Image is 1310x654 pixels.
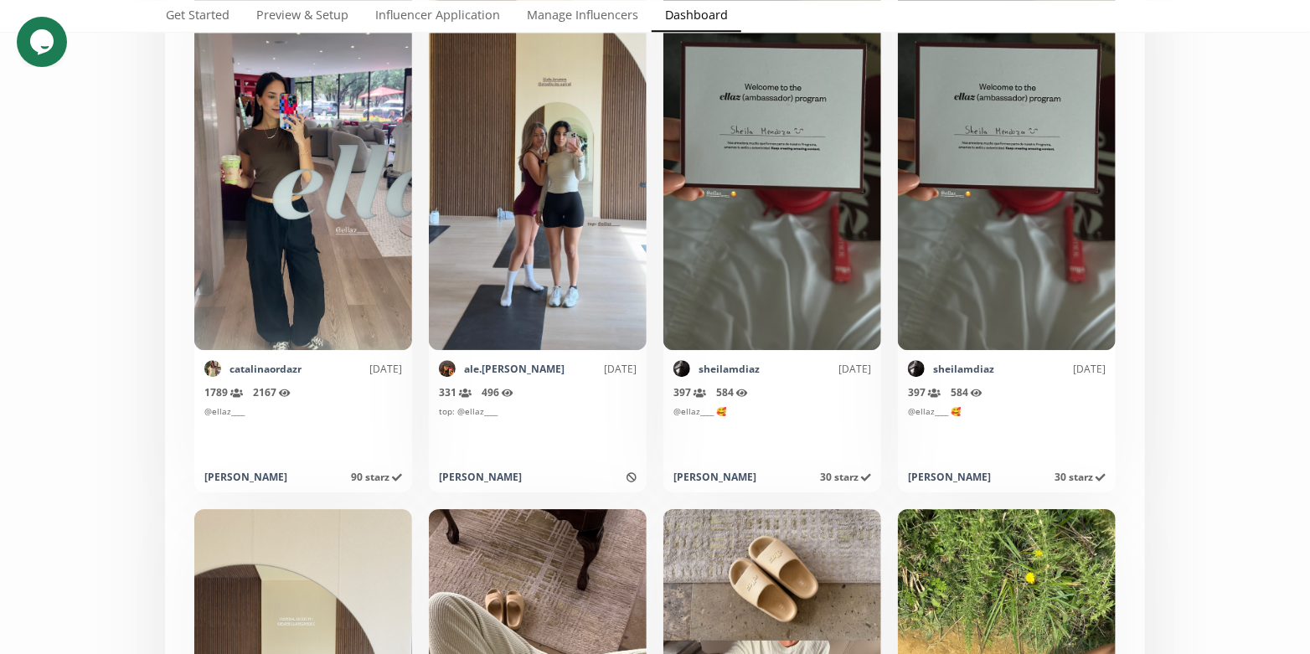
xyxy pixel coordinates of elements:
[933,362,994,376] a: sheilamdiaz
[230,362,302,376] a: catalinaordazr
[716,385,748,399] span: 584
[482,385,513,399] span: 496
[351,470,402,484] span: 90 starz
[565,362,637,376] div: [DATE]
[908,385,941,399] span: 397
[820,470,871,484] span: 30 starz
[17,17,70,67] iframe: chat widget
[951,385,982,399] span: 584
[1055,470,1106,484] span: 30 starz
[908,470,991,484] div: [PERSON_NAME]
[204,360,221,377] img: 546740278_18529273630004840_1254995780175124232_n.jpg
[439,470,522,484] div: [PERSON_NAME]
[673,385,706,399] span: 397
[253,385,291,399] span: 2167
[994,362,1106,376] div: [DATE]
[439,405,637,460] div: top: @ellaz____
[673,405,871,460] div: @ellaz____ 🥰
[699,362,760,376] a: sheilamdiaz
[673,470,756,484] div: [PERSON_NAME]
[439,385,472,399] span: 331
[204,470,287,484] div: [PERSON_NAME]
[908,360,925,377] img: 469724081_1120067099771860_6512031110989769709_n.jpg
[302,362,402,376] div: [DATE]
[908,405,1106,460] div: @ellaz____ 🥰
[673,360,690,377] img: 469724081_1120067099771860_6512031110989769709_n.jpg
[439,360,456,377] img: 465076473_907277064233405_1107634141844150138_n.jpg
[760,362,871,376] div: [DATE]
[204,385,243,399] span: 1789
[464,362,565,376] a: ale.[PERSON_NAME]
[204,405,402,460] div: @ellaz____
